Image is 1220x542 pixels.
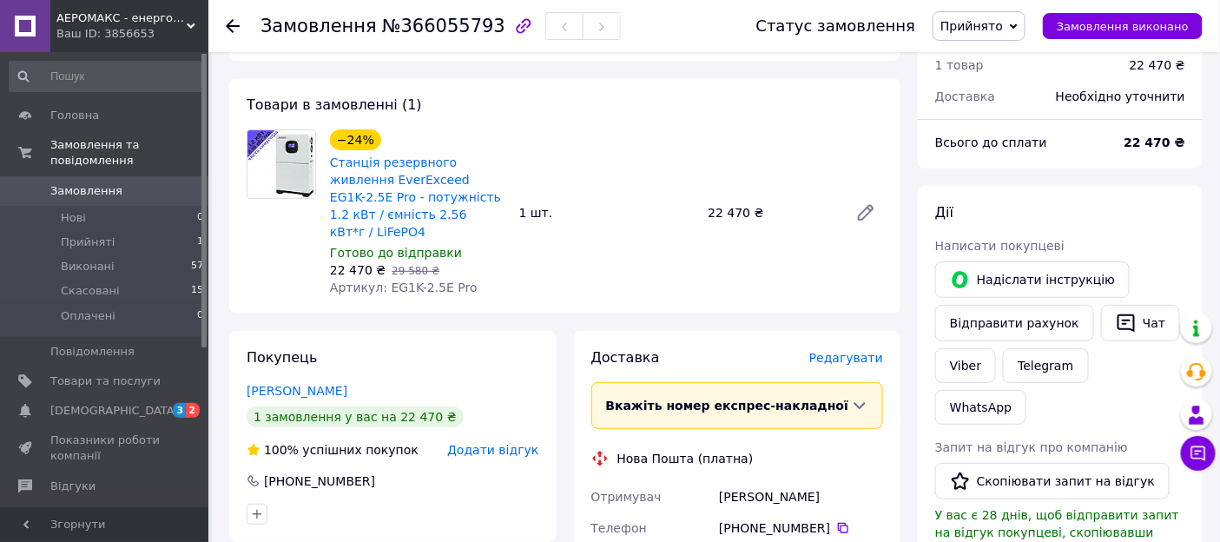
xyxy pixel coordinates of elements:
[701,201,841,225] div: 22 470 ₴
[50,183,122,199] span: Замовлення
[191,259,203,274] span: 57
[935,58,984,72] span: 1 товар
[935,239,1065,253] span: Написати покупцеві
[1124,135,1186,149] b: 22 470 ₴
[61,308,115,324] span: Оплачені
[935,204,953,221] span: Дії
[1101,305,1180,341] button: Чат
[50,373,161,389] span: Товари та послуги
[940,19,1003,33] span: Прийнято
[591,349,660,366] span: Доставка
[613,450,758,467] div: Нова Пошта (платна)
[50,108,99,123] span: Головна
[50,403,179,419] span: [DEMOGRAPHIC_DATA]
[247,130,315,198] img: Станція резервного живлення EverExceed EG1K-2.5E Pro - потужність 1.2 кВт / ємність 2.56 кВт*г / ...
[1003,348,1088,383] a: Telegram
[186,403,200,418] span: 2
[512,201,702,225] div: 1 шт.
[61,235,115,250] span: Прийняті
[935,89,995,103] span: Доставка
[247,406,464,427] div: 1 замовлення у вас на 22 470 ₴
[61,283,120,299] span: Скасовані
[330,246,462,260] span: Готово до відправки
[447,443,538,457] span: Додати відгук
[848,195,883,230] a: Редагувати
[330,281,478,294] span: Артикул: EG1K-2.5E Pro
[756,17,916,35] div: Статус замовлення
[247,349,318,366] span: Покупець
[56,10,187,26] span: АЕРОМАКС - енергоефективні рішення
[197,210,203,226] span: 0
[56,26,208,42] div: Ваш ID: 3856653
[330,263,386,277] span: 22 470 ₴
[50,344,135,360] span: Повідомлення
[935,390,1026,425] a: WhatsApp
[264,443,299,457] span: 100%
[226,17,240,35] div: Повернутися назад
[191,283,203,299] span: 15
[392,265,439,277] span: 29 580 ₴
[173,403,187,418] span: 3
[935,348,996,383] a: Viber
[247,441,419,459] div: успішних покупок
[247,384,347,398] a: [PERSON_NAME]
[197,308,203,324] span: 0
[935,440,1128,454] span: Запит на відгук про компанію
[1045,77,1196,116] div: Необхідно уточнити
[260,16,377,36] span: Замовлення
[606,399,849,413] span: Вкажіть номер експрес-накладної
[382,16,505,36] span: №366055793
[262,473,377,490] div: [PHONE_NUMBER]
[1130,56,1185,74] div: 22 470 ₴
[719,519,883,537] div: [PHONE_NUMBER]
[50,433,161,464] span: Показники роботи компанії
[809,351,883,365] span: Редагувати
[61,210,86,226] span: Нові
[50,479,96,494] span: Відгуки
[935,463,1170,499] button: Скопіювати запит на відгук
[330,155,501,239] a: Станція резервного живлення EverExceed EG1K-2.5E Pro - потужність 1.2 кВт / ємність 2.56 кВт*г / ...
[61,259,115,274] span: Виконані
[1181,436,1216,471] button: Чат з покупцем
[716,481,887,512] div: [PERSON_NAME]
[197,235,203,250] span: 1
[591,490,662,504] span: Отримувач
[935,305,1094,341] button: Відправити рахунок
[9,61,205,92] input: Пошук
[50,137,208,169] span: Замовлення та повідомлення
[1043,13,1203,39] button: Замовлення виконано
[1057,20,1189,33] span: Замовлення виконано
[330,129,381,150] div: −24%
[935,135,1047,149] span: Всього до сплати
[247,96,422,113] span: Товари в замовленні (1)
[935,261,1130,298] button: Надіслати інструкцію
